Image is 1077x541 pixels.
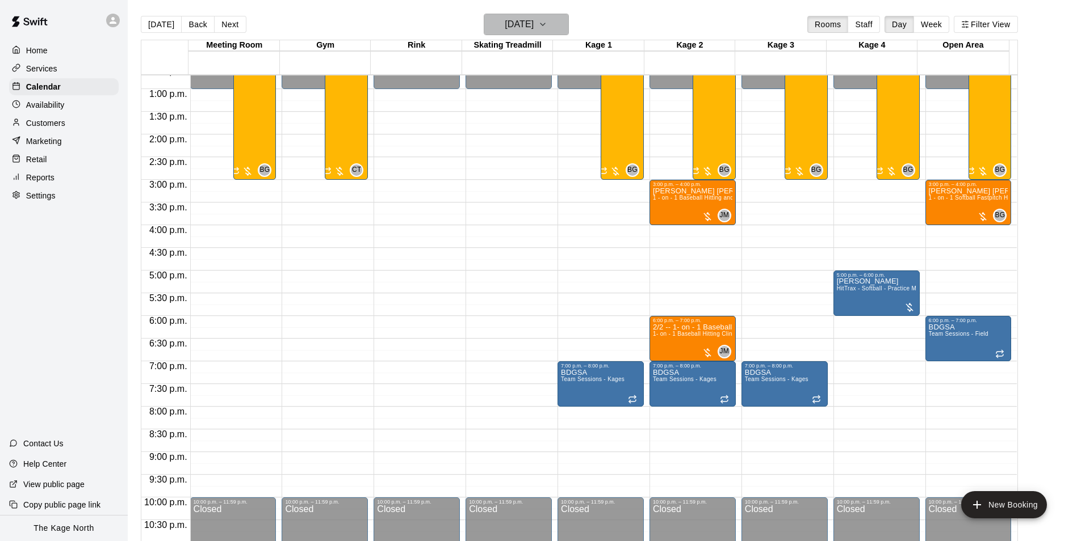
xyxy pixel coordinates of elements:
[188,40,279,51] div: Meeting Room
[231,167,240,176] span: Recurring event
[837,272,916,278] div: 5:00 p.m. – 6:00 p.m.
[690,167,699,176] span: Recurring event
[146,384,190,394] span: 7:30 p.m.
[350,163,363,177] div: Cooper Tomkinson
[23,499,100,510] p: Copy public page link
[146,134,190,144] span: 2:00 p.m.
[146,202,190,212] span: 3:30 p.m.
[745,376,808,382] span: Team Sessions - Kages
[26,99,65,111] p: Availability
[718,345,731,358] div: J.D. McGivern
[9,42,119,59] a: Home
[371,40,462,51] div: Rink
[26,45,48,56] p: Home
[377,499,456,505] div: 10:00 p.m. – 11:59 p.m.
[258,163,271,177] div: Brittani Goettsch
[26,81,61,92] p: Calendar
[280,40,371,51] div: Gym
[722,163,731,177] span: Brittani Goettsch
[906,163,915,177] span: Brittani Goettsch
[146,339,190,348] span: 6:30 p.m.
[9,78,119,95] div: Calendar
[146,316,190,326] span: 6:00 p.m.
[810,163,823,177] div: Brittani Goettsch
[719,164,730,176] span: BG
[903,164,913,176] span: BG
[998,163,1007,177] span: Brittani Goettsch
[146,407,190,416] span: 8:00 p.m.
[9,133,119,150] a: Marketing
[194,499,273,505] div: 10:00 p.m. – 11:59 p.m.
[146,270,190,280] span: 5:00 p.m.
[146,475,190,484] span: 9:30 p.m.
[141,497,190,507] span: 10:00 p.m.
[33,522,94,534] p: The Kage North
[925,316,1012,361] div: 6:00 p.m. – 7:00 p.m.: BDGSA
[23,438,64,449] p: Contact Us
[141,16,182,33] button: [DATE]
[146,452,190,462] span: 9:00 p.m.
[993,209,1007,222] div: Brittani Goettsch
[146,293,190,303] span: 5:30 p.m.
[26,63,57,74] p: Services
[26,154,47,165] p: Retail
[9,60,119,77] a: Services
[553,40,644,51] div: Kage 1
[462,40,553,51] div: Skating Treadmill
[722,209,731,222] span: J.D. McGivern
[630,163,639,177] span: Brittani Goettsch
[649,180,736,225] div: 3:00 p.m. – 4:00 p.m.: Jennifer Long Allen
[354,163,363,177] span: Cooper Tomkinson
[814,163,823,177] span: Brittani Goettsch
[262,163,271,177] span: Brittani Goettsch
[23,458,66,470] p: Help Center
[146,225,190,235] span: 4:00 p.m.
[719,210,729,221] span: JM
[995,164,1005,176] span: BG
[146,89,190,99] span: 1:00 p.m.
[837,499,916,505] div: 10:00 p.m. – 11:59 p.m.
[653,181,732,187] div: 3:00 p.m. – 4:00 p.m.
[961,491,1047,518] button: add
[811,164,822,176] span: BG
[146,361,190,371] span: 7:00 p.m.
[352,164,362,176] span: CT
[653,195,774,201] span: 1 - on - 1 Baseball Hitting and Pitching Clinic
[9,96,119,113] a: Availability
[741,361,828,407] div: 7:00 p.m. – 8:00 p.m.: BDGSA
[484,14,569,35] button: [DATE]
[322,167,332,176] span: Recurring event
[745,363,824,369] div: 7:00 p.m. – 8:00 p.m.
[146,157,190,167] span: 2:30 p.m.
[146,112,190,121] span: 1:30 p.m.
[26,136,62,147] p: Marketing
[718,163,731,177] div: Brittani Goettsch
[807,16,848,33] button: Rooms
[214,16,246,33] button: Next
[598,167,607,176] span: Recurring event
[929,195,1038,201] span: 1 - on - 1 Softball Fastpitch Hitting Clinic
[561,363,640,369] div: 7:00 p.m. – 8:00 p.m.
[561,499,640,505] div: 10:00 p.m. – 11:59 p.m.
[649,316,736,361] div: 6:00 p.m. – 7:00 p.m.: 2/2 -- 1- on - 1 Baseball Hitting Clinic
[653,363,732,369] div: 7:00 p.m. – 8:00 p.m.
[626,163,639,177] div: Brittani Goettsch
[561,376,625,382] span: Team Sessions - Kages
[469,499,548,505] div: 10:00 p.m. – 11:59 p.m.
[9,115,119,132] a: Customers
[9,187,119,204] a: Settings
[913,16,949,33] button: Week
[653,318,732,323] div: 6:00 p.m. – 7:00 p.m.
[885,16,914,33] button: Day
[9,169,119,186] div: Reports
[929,318,1008,323] div: 6:00 p.m. – 7:00 p.m.
[26,190,56,201] p: Settings
[719,346,729,357] span: JM
[558,361,644,407] div: 7:00 p.m. – 8:00 p.m.: BDGSA
[837,285,927,291] span: HitTrax - Softball - Practice Mode
[259,164,270,176] span: BG
[995,210,1005,221] span: BG
[929,181,1008,187] div: 3:00 p.m. – 4:00 p.m.
[146,429,190,439] span: 8:30 p.m.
